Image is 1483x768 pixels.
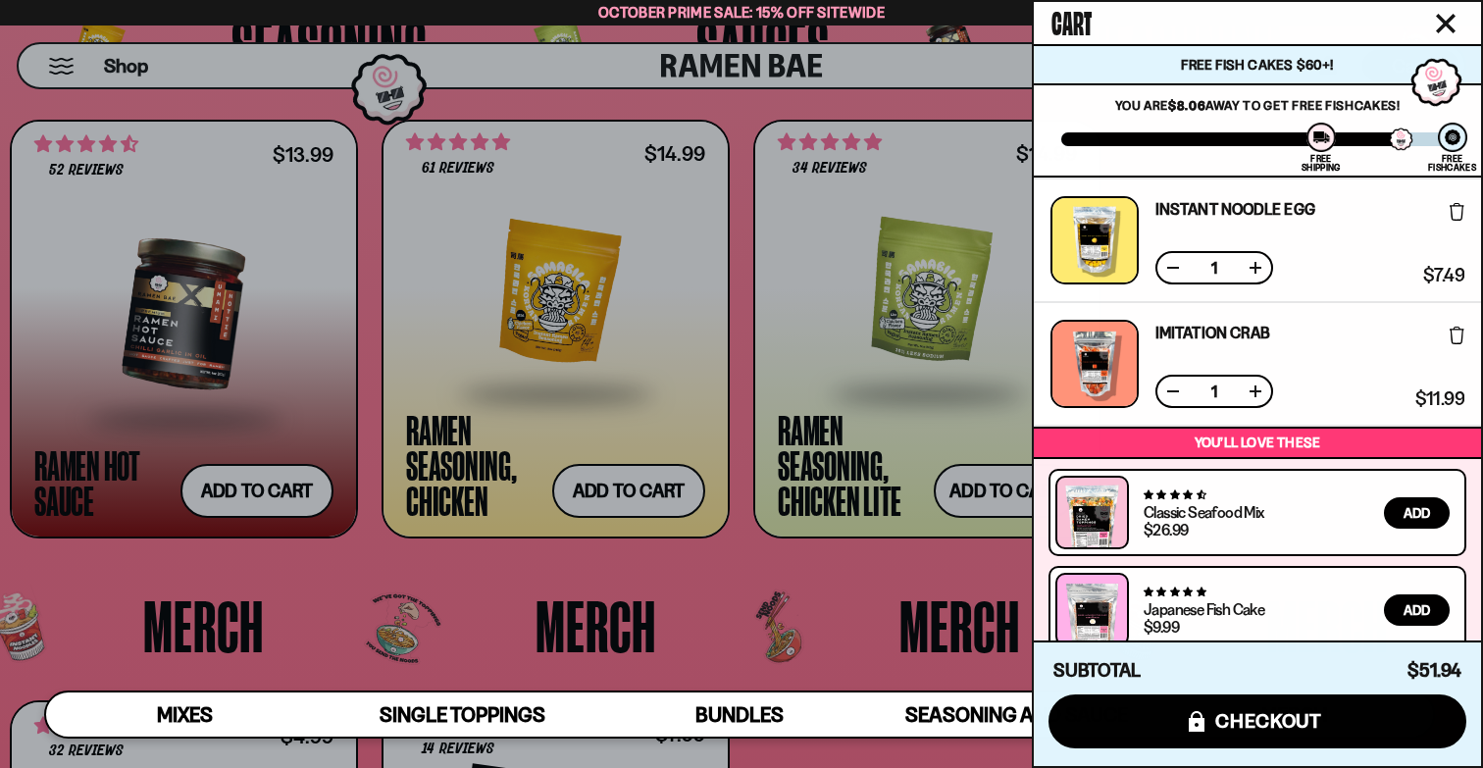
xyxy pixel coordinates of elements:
span: $11.99 [1415,390,1464,408]
span: checkout [1215,710,1322,732]
span: 1 [1199,384,1230,399]
a: Imitation Crab [1155,325,1270,340]
span: Mixes [157,702,213,727]
span: Free Fish Cakes $60+! [1181,56,1333,74]
a: Bundles [601,692,879,737]
h4: Subtotal [1053,661,1141,681]
strong: $8.06 [1168,97,1205,113]
span: Cart [1051,1,1092,40]
p: You’ll love these [1039,434,1476,452]
a: Single Toppings [324,692,601,737]
button: Add [1384,497,1450,529]
span: $7.49 [1423,267,1464,284]
div: $9.99 [1144,619,1179,635]
span: Bundles [695,702,784,727]
a: Classic Seafood Mix [1144,502,1264,522]
a: Instant Noodle Egg [1155,201,1315,217]
button: checkout [1048,694,1466,748]
a: Mixes [46,692,324,737]
span: 1 [1199,260,1230,276]
p: You are away to get Free Fishcakes! [1061,97,1454,113]
span: Add [1404,603,1430,617]
div: Free Shipping [1302,154,1340,172]
button: Close cart [1431,9,1460,38]
span: 4.77 stars [1144,586,1205,598]
span: Seasoning and Sauce [905,702,1128,727]
button: Add [1384,594,1450,626]
span: October Prime Sale: 15% off Sitewide [598,3,885,22]
div: Free Fishcakes [1428,154,1476,172]
div: $26.99 [1144,522,1188,538]
a: Seasoning and Sauce [878,692,1155,737]
a: Japanese Fish Cake [1144,599,1264,619]
span: $51.94 [1407,659,1461,682]
span: Single Toppings [380,702,545,727]
span: 4.68 stars [1144,488,1205,501]
span: Add [1404,506,1430,520]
